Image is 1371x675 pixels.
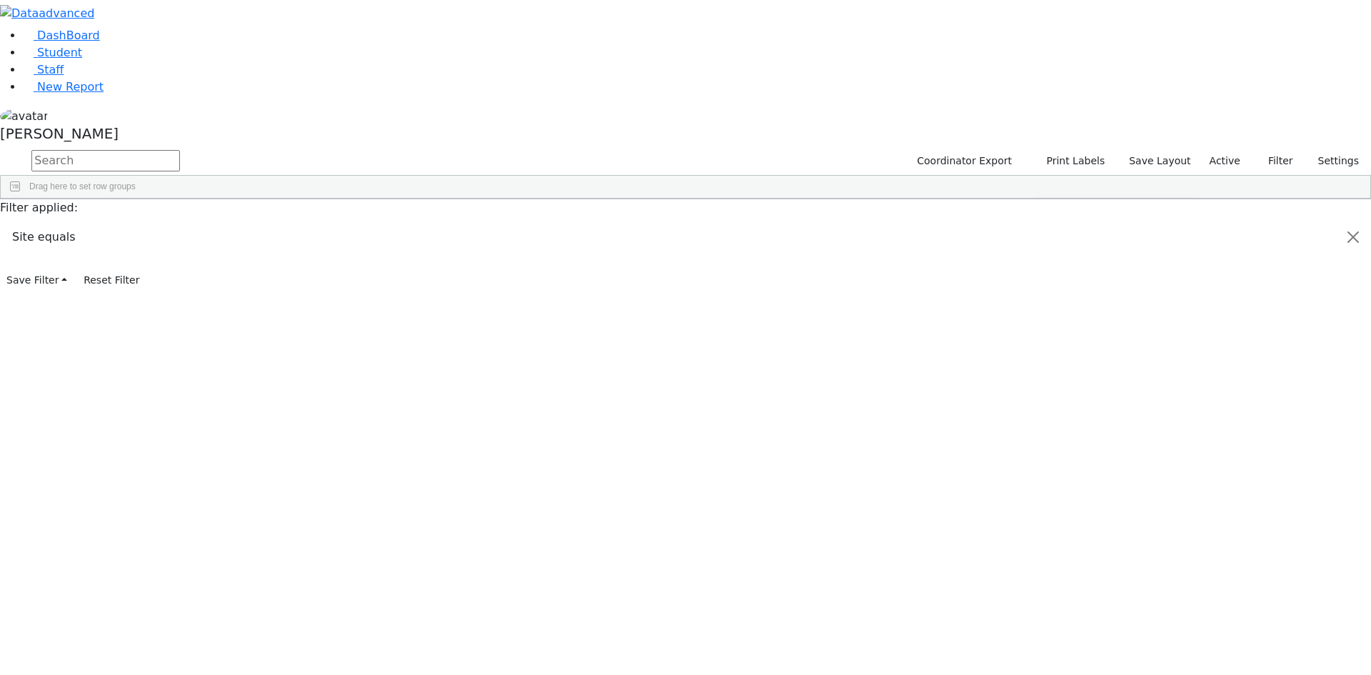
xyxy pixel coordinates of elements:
button: Print Labels [1030,150,1111,172]
span: Student [37,46,82,59]
button: Save Layout [1123,150,1197,172]
button: Close [1336,217,1370,257]
a: New Report [23,80,104,94]
a: DashBoard [23,29,100,42]
span: Staff [37,63,64,76]
label: Active [1203,150,1247,172]
a: Staff [23,63,64,76]
input: Search [31,150,180,171]
a: Student [23,46,82,59]
button: Filter [1250,150,1300,172]
button: Settings [1300,150,1365,172]
span: Drag here to set row groups [29,181,136,191]
button: Coordinator Export [908,150,1018,172]
button: Reset Filter [77,269,146,291]
span: DashBoard [37,29,100,42]
span: New Report [37,80,104,94]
